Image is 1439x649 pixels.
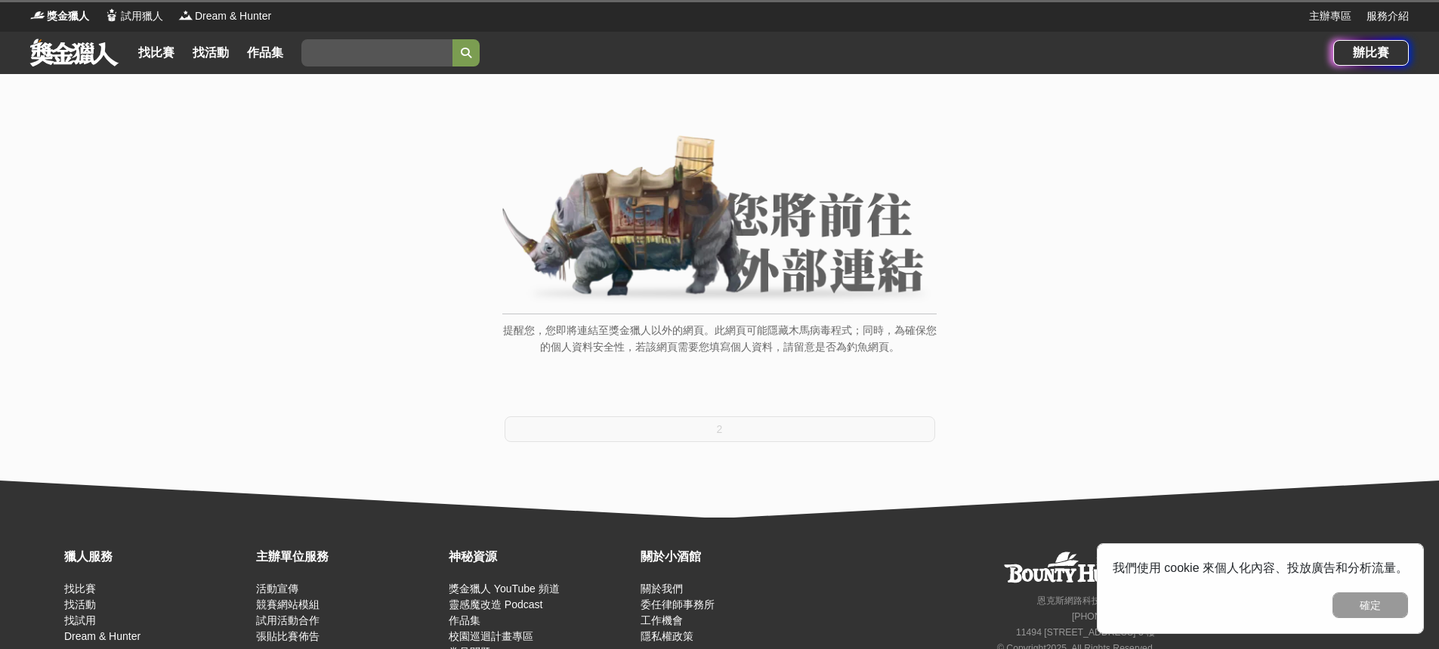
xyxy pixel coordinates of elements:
span: 獎金獵人 [47,8,89,24]
a: 作品集 [449,614,480,626]
a: 張貼比賽佈告 [256,630,320,642]
small: [PHONE_NUMBER] [1072,611,1155,622]
a: 試用活動合作 [256,614,320,626]
a: 主辦專區 [1309,8,1351,24]
a: 競賽網站模組 [256,598,320,610]
a: 找活動 [187,42,235,63]
small: 11494 [STREET_ADDRESS] 3 樓 [1016,627,1155,638]
img: Logo [30,8,45,23]
img: Logo [104,8,119,23]
a: 委任律師事務所 [641,598,715,610]
button: 2 [505,416,935,442]
a: 獎金獵人 YouTube 頻道 [449,583,560,595]
button: 確定 [1332,592,1408,618]
div: 主辦單位服務 [256,548,440,566]
a: 靈感魔改造 Podcast [449,598,542,610]
a: 找活動 [64,598,96,610]
span: Dream & Hunter [195,8,271,24]
div: 神秘資源 [449,548,633,566]
div: 關於小酒館 [641,548,825,566]
span: 試用獵人 [121,8,163,24]
a: 找比賽 [64,583,96,595]
a: 校園巡迴計畫專區 [449,630,533,642]
small: 恩克斯網路科技股份有限公司 [1037,595,1155,606]
a: 活動宣傳 [256,583,298,595]
a: 作品集 [241,42,289,63]
img: External Link Banner [502,135,937,306]
a: Dream & Hunter [64,630,141,642]
a: LogoDream & Hunter [178,8,271,24]
p: 提醒您，您即將連結至獎金獵人以外的網頁。此網頁可能隱藏木馬病毒程式；同時，為確保您的個人資料安全性，若該網頁需要您填寫個人資料，請留意是否為釣魚網頁。 [502,322,937,371]
div: 獵人服務 [64,548,249,566]
a: 辦比賽 [1333,40,1409,66]
a: Logo獎金獵人 [30,8,89,24]
a: 工作機會 [641,614,683,626]
a: 服務介紹 [1366,8,1409,24]
img: Logo [178,8,193,23]
a: 關於我們 [641,583,683,595]
a: 找比賽 [132,42,181,63]
span: 我們使用 cookie 來個人化內容、投放廣告和分析流量。 [1113,561,1408,574]
a: 隱私權政策 [641,630,693,642]
a: 找試用 [64,614,96,626]
a: Logo試用獵人 [104,8,163,24]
